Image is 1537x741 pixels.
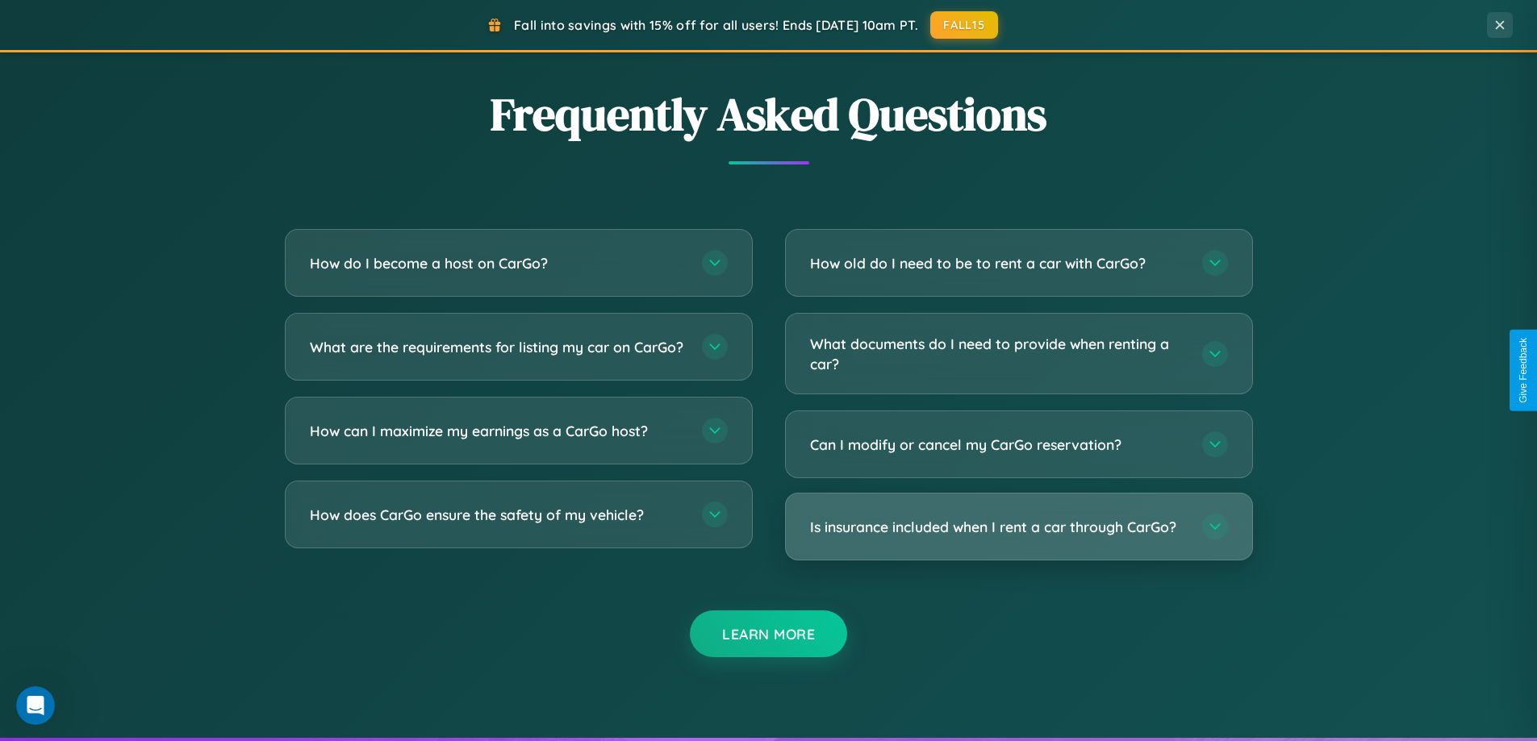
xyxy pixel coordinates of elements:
[310,505,686,525] h3: How does CarGo ensure the safety of my vehicle?
[285,83,1253,145] h2: Frequently Asked Questions
[310,421,686,441] h3: How can I maximize my earnings as a CarGo host?
[310,337,686,357] h3: What are the requirements for listing my car on CarGo?
[690,610,847,657] button: Learn More
[310,253,686,273] h3: How do I become a host on CarGo?
[514,17,918,33] span: Fall into savings with 15% off for all users! Ends [DATE] 10am PT.
[1518,338,1529,403] div: Give Feedback
[930,11,998,39] button: FALL15
[16,686,55,725] iframe: Intercom live chat
[810,435,1186,455] h3: Can I modify or cancel my CarGo reservation?
[810,334,1186,373] h3: What documents do I need to provide when renting a car?
[810,517,1186,537] h3: Is insurance included when I rent a car through CarGo?
[810,253,1186,273] h3: How old do I need to be to rent a car with CarGo?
